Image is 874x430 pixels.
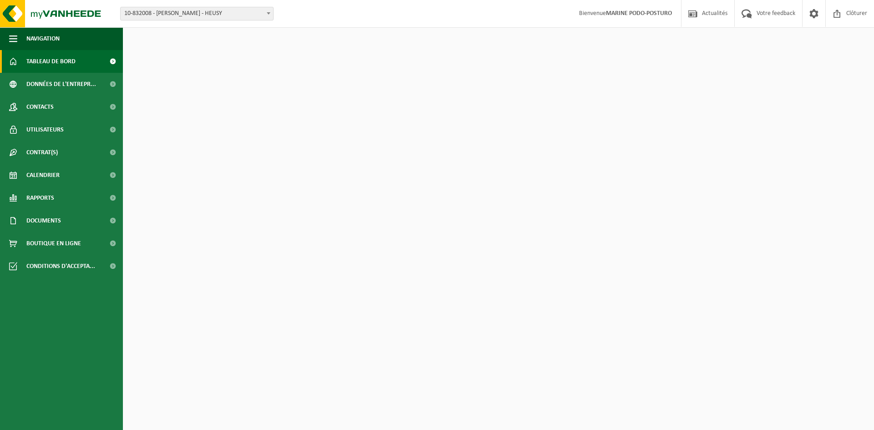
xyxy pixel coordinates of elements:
span: 10-832008 - MARINE GAYE PODO-POSTURO - HEUSY [121,7,273,20]
span: Données de l'entrepr... [26,73,96,96]
span: Navigation [26,27,60,50]
span: Boutique en ligne [26,232,81,255]
span: Tableau de bord [26,50,76,73]
span: Utilisateurs [26,118,64,141]
span: Contrat(s) [26,141,58,164]
span: Rapports [26,187,54,209]
span: Contacts [26,96,54,118]
span: Documents [26,209,61,232]
strong: MARINE PODO-POSTURO [606,10,672,17]
span: 10-832008 - MARINE GAYE PODO-POSTURO - HEUSY [120,7,274,20]
span: Calendrier [26,164,60,187]
span: Conditions d'accepta... [26,255,95,278]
